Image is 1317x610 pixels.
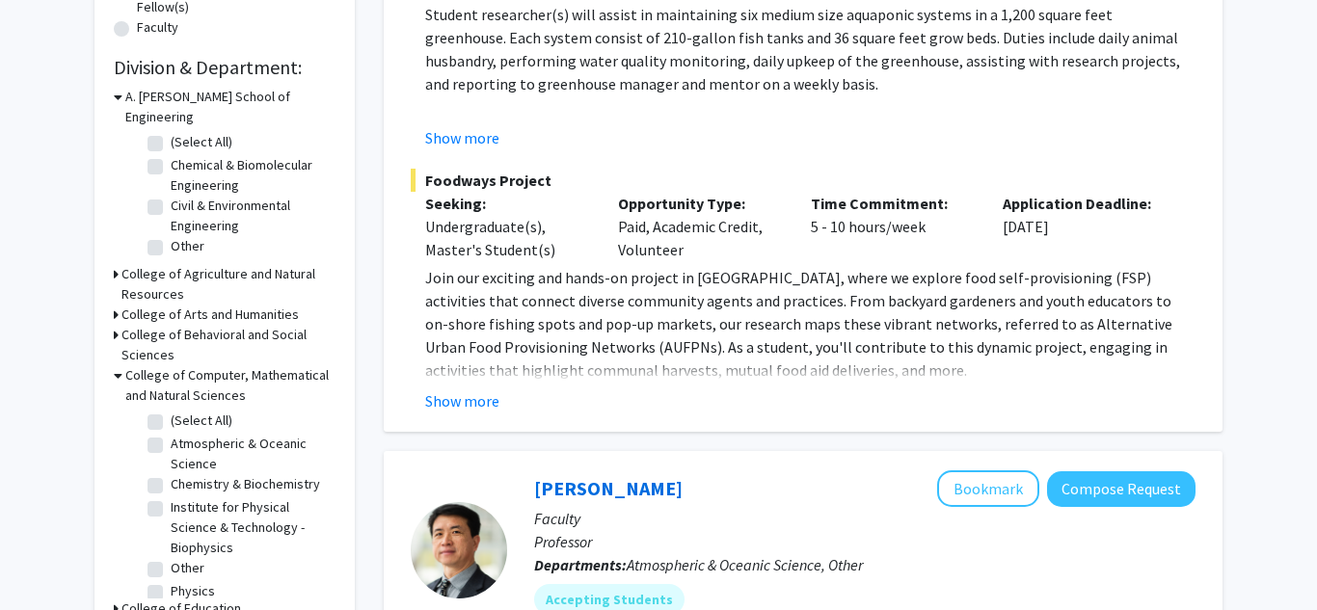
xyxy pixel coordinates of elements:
[121,325,336,365] h3: College of Behavioral and Social Sciences
[627,555,863,574] span: Atmospheric & Oceanic Science, Other
[121,305,299,325] h3: College of Arts and Humanities
[171,474,320,494] label: Chemistry & Biochemistry
[425,215,589,261] div: Undergraduate(s), Master's Student(s)
[171,434,331,474] label: Atmospheric & Oceanic Science
[137,17,178,38] label: Faculty
[171,558,204,578] label: Other
[534,555,627,574] b: Departments:
[171,581,215,601] label: Physics
[534,507,1196,530] p: Faculty
[604,192,796,261] div: Paid, Academic Credit, Volunteer
[534,530,1196,553] p: Professor
[796,192,989,261] div: 5 - 10 hours/week
[14,523,82,596] iframe: Chat
[411,169,1196,192] span: Foodways Project
[811,192,975,215] p: Time Commitment:
[425,192,589,215] p: Seeking:
[125,365,336,406] h3: College of Computer, Mathematical and Natural Sciences
[988,192,1181,261] div: [DATE]
[171,155,331,196] label: Chemical & Biomolecular Engineering
[937,470,1039,507] button: Add Ning Zeng to Bookmarks
[1003,192,1167,215] p: Application Deadline:
[425,3,1196,95] p: Student researcher(s) will assist in maintaining six medium size aquaponic systems in a 1,200 squ...
[425,266,1196,382] p: Join our exciting and hands-on project in [GEOGRAPHIC_DATA], where we explore food self-provision...
[171,196,331,236] label: Civil & Environmental Engineering
[171,236,204,256] label: Other
[171,497,331,558] label: Institute for Physical Science & Technology - Biophysics
[171,132,232,152] label: (Select All)
[171,411,232,431] label: (Select All)
[121,264,336,305] h3: College of Agriculture and Natural Resources
[125,87,336,127] h3: A. [PERSON_NAME] School of Engineering
[1047,471,1196,507] button: Compose Request to Ning Zeng
[425,389,499,412] button: Show more
[618,192,782,215] p: Opportunity Type:
[425,126,499,149] button: Show more
[534,476,683,500] a: [PERSON_NAME]
[114,56,336,79] h2: Division & Department:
